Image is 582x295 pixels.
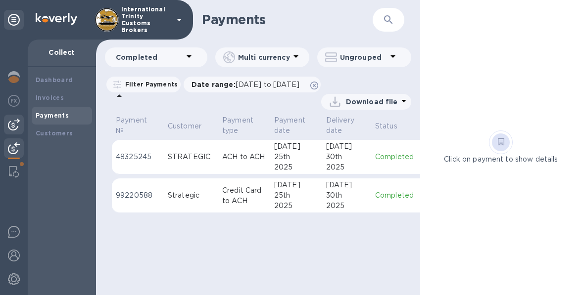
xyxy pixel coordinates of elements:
[116,190,160,201] p: 99220588
[375,152,414,162] p: Completed
[238,52,290,62] p: Multi currency
[326,141,367,152] div: [DATE]
[116,115,147,136] p: Payment №
[326,152,367,162] div: 30th
[36,94,64,101] b: Invoices
[168,190,214,201] div: Strategic
[274,115,305,136] p: Payment date
[192,80,304,89] p: Date range :
[202,12,364,28] h1: Payments
[36,13,77,25] img: Logo
[274,190,318,201] div: 25th
[222,152,266,162] p: ACH to ACH
[274,152,318,162] div: 25th
[36,47,88,57] p: Collect
[346,97,398,107] p: Download file
[121,80,178,88] p: Filter Payments
[36,112,69,119] b: Payments
[168,121,201,131] p: Customer
[274,141,318,152] div: [DATE]
[326,115,367,136] span: Delivery date
[184,77,321,92] div: Date range:[DATE] to [DATE]
[116,52,183,62] p: Completed
[116,152,160,162] p: 48325245
[168,152,214,162] div: STRATEGIC
[222,185,266,206] p: Credit Card to ACH
[326,115,354,136] p: Delivery date
[326,190,367,201] div: 30th
[8,95,20,107] img: Foreign exchange
[326,180,367,190] div: [DATE]
[375,121,410,131] span: Status
[274,201,318,211] div: 2025
[274,115,318,136] span: Payment date
[36,129,73,137] b: Customers
[274,180,318,190] div: [DATE]
[326,162,367,172] div: 2025
[236,81,299,88] span: [DATE] to [DATE]
[36,76,73,84] b: Dashboard
[168,121,214,131] span: Customer
[222,115,266,136] span: Payment type
[326,201,367,211] div: 2025
[222,115,253,136] p: Payment type
[340,52,387,62] p: Ungrouped
[121,6,171,34] p: International Trinity Customs Brokers
[375,190,414,201] p: Completed
[444,154,558,165] p: Click on payment to show details
[375,121,397,131] p: Status
[4,10,24,30] div: Unpin categories
[116,115,160,136] span: Payment №
[274,162,318,172] div: 2025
